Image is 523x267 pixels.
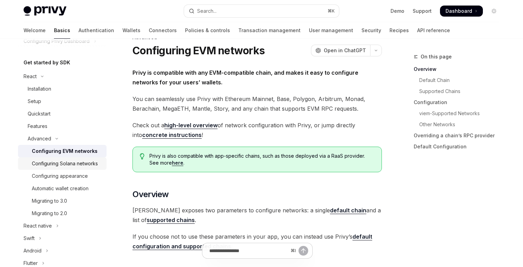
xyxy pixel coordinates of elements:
div: Setup [28,97,41,105]
div: Automatic wallet creation [32,184,89,193]
a: high-level overview [164,122,218,129]
button: Toggle React native section [18,220,107,232]
div: Migrating to 2.0 [32,209,67,218]
a: Authentication [79,22,114,39]
a: Security [361,22,381,39]
button: Toggle Swift section [18,232,107,245]
span: Overview [132,189,168,200]
a: here [172,160,183,166]
img: light logo [24,6,66,16]
a: Basics [54,22,70,39]
a: Support [413,8,432,15]
a: Transaction management [238,22,301,39]
div: Installation [28,85,51,93]
a: Configuring EVM networks [18,145,107,157]
button: Toggle React section [18,70,107,83]
div: Configuring Solana networks [32,159,98,168]
input: Ask a question... [209,243,288,258]
span: Dashboard [446,8,472,15]
button: Send message [299,246,308,256]
div: Search... [197,7,217,15]
a: Setup [18,95,107,108]
a: Welcome [24,22,46,39]
svg: Tip [140,153,145,159]
span: If you choose not to use these parameters in your app, you can instead use Privy’s . [132,232,382,251]
a: Default Chain [414,75,505,86]
div: Quickstart [28,110,51,118]
a: Configuration [414,97,505,108]
a: Policies & controls [185,22,230,39]
span: Open in ChatGPT [324,47,366,54]
button: Toggle dark mode [488,6,499,17]
a: Recipes [389,22,409,39]
a: Configuring Solana networks [18,157,107,170]
div: Configuring EVM networks [32,147,98,155]
a: concrete instructions [142,131,202,139]
a: supported chains [147,217,195,224]
a: Default Configuration [414,141,505,152]
div: React native [24,222,52,230]
div: Configuring appearance [32,172,88,180]
div: Features [28,122,47,130]
button: Toggle Advanced section [18,132,107,145]
a: Dashboard [440,6,483,17]
a: API reference [417,22,450,39]
a: Migrating to 3.0 [18,195,107,207]
a: Migrating to 2.0 [18,207,107,220]
strong: Privy is compatible with any EVM-compatible chain, and makes it easy to configure networks for yo... [132,69,358,86]
a: User management [309,22,353,39]
div: React [24,72,37,81]
button: Open search [184,5,339,17]
a: Overview [414,64,505,75]
div: Migrating to 3.0 [32,197,67,205]
a: Demo [391,8,404,15]
strong: supported chains [147,217,195,223]
span: Check out a of network configuration with Privy, or jump directly into ! [132,120,382,140]
a: Overriding a chain’s RPC provider [414,130,505,141]
button: Open in ChatGPT [311,45,370,56]
button: Toggle Android section [18,245,107,257]
span: Privy is also compatible with app-specific chains, such as those deployed via a RaaS provider. Se... [149,153,375,166]
span: [PERSON_NAME] exposes two parameters to configure networks: a single and a list of . [132,205,382,225]
a: Connectors [149,22,177,39]
a: Automatic wallet creation [18,182,107,195]
a: Installation [18,83,107,95]
span: ⌘ K [328,8,335,14]
a: Other Networks [414,119,505,130]
a: Quickstart [18,108,107,120]
a: Configuring appearance [18,170,107,182]
a: Supported Chains [414,86,505,97]
h5: Get started by SDK [24,58,70,67]
span: On this page [421,53,452,61]
div: Android [24,247,42,255]
h1: Configuring EVM networks [132,44,265,57]
div: Advanced [28,135,51,143]
span: You can seamlessly use Privy with Ethereum Mainnet, Base, Polygon, Arbitrum, Monad, Berachain, Me... [132,94,382,113]
div: Swift [24,234,35,242]
a: default chain [330,207,366,214]
a: viem-Supported Networks [414,108,505,119]
a: Wallets [122,22,140,39]
a: Features [18,120,107,132]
